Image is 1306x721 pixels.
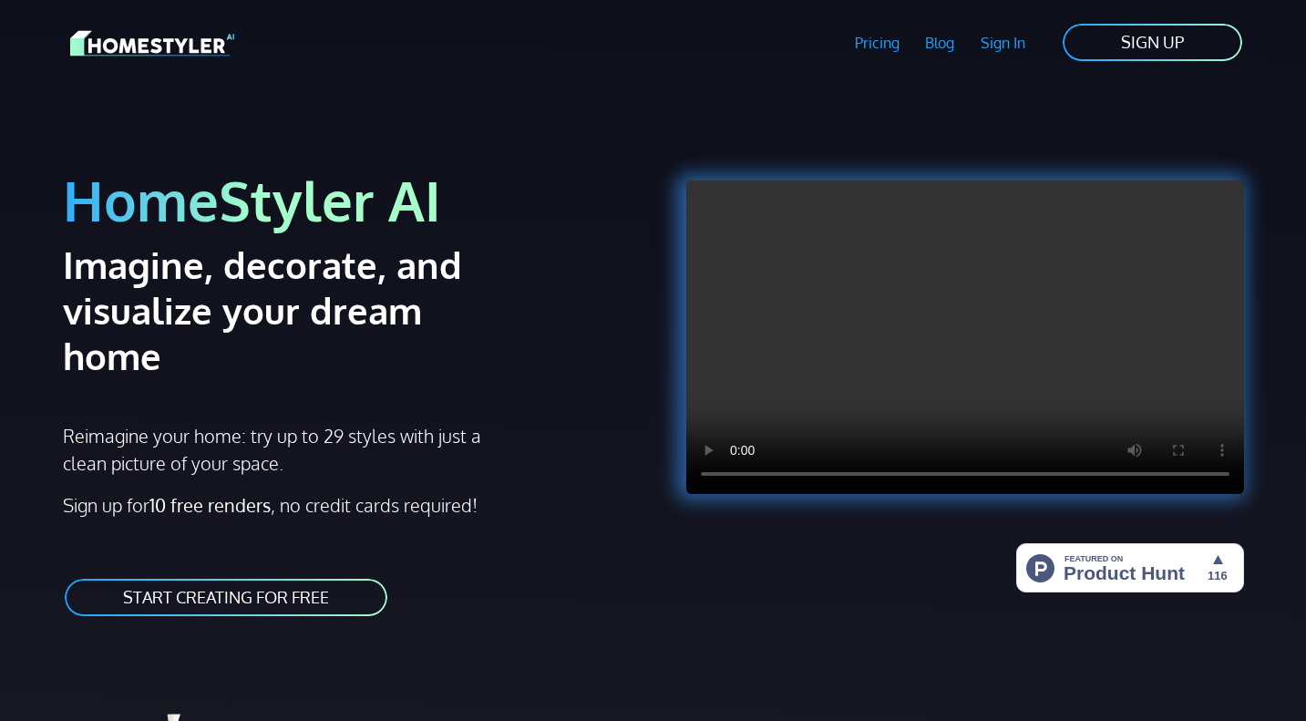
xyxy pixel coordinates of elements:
h1: HomeStyler AI [63,166,643,234]
a: Blog [912,22,968,64]
strong: 10 free renders [149,493,271,517]
p: Reimagine your home: try up to 29 styles with just a clean picture of your space. [63,422,498,477]
a: Pricing [841,22,912,64]
img: HomeStyler AI - Interior Design Made Easy: One Click to Your Dream Home | Product Hunt [1016,543,1244,592]
h2: Imagine, decorate, and visualize your dream home [63,242,527,378]
p: Sign up for , no credit cards required! [63,491,643,519]
img: HomeStyler AI logo [70,27,234,59]
a: Sign In [968,22,1039,64]
a: SIGN UP [1061,22,1244,63]
a: START CREATING FOR FREE [63,577,389,618]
